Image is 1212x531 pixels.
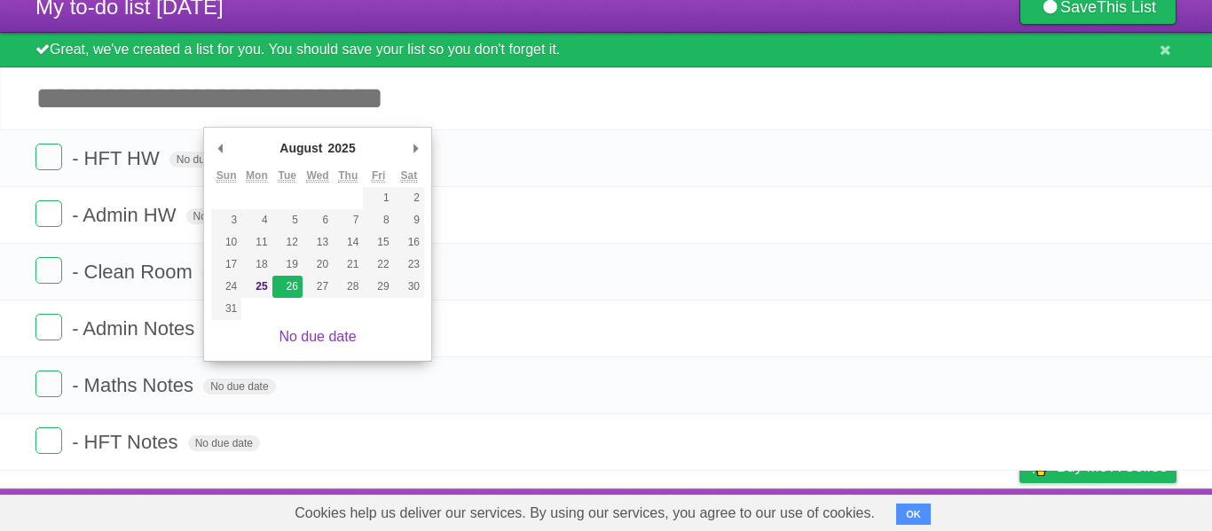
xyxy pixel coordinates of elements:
[272,231,303,254] button: 12
[363,276,393,298] button: 29
[277,496,893,531] span: Cookies help us deliver our services. By using our services, you agree to our use of cookies.
[35,314,62,340] label: Done
[278,169,295,183] abbr: Tuesday
[303,276,333,298] button: 27
[272,276,303,298] button: 26
[306,169,328,183] abbr: Wednesday
[363,209,393,231] button: 8
[72,261,197,283] span: - Clean Room
[363,231,393,254] button: 15
[241,276,272,298] button: 25
[72,431,182,453] span: - HFT Notes
[406,135,424,161] button: Next Month
[211,135,229,161] button: Previous Month
[783,493,821,527] a: About
[186,208,258,224] span: No due date
[1065,493,1177,527] a: Suggest a feature
[277,135,325,161] div: August
[338,169,358,183] abbr: Thursday
[241,231,272,254] button: 11
[394,231,424,254] button: 16
[363,187,393,209] button: 1
[401,169,418,183] abbr: Saturday
[211,298,241,320] button: 31
[333,209,363,231] button: 7
[394,209,424,231] button: 9
[72,147,164,169] span: - HFT HW
[72,317,199,340] span: - Admin Notes
[203,379,275,394] span: No due date
[35,144,62,170] label: Done
[394,254,424,276] button: 23
[202,265,274,281] span: No due date
[936,493,975,527] a: Terms
[279,329,356,344] a: No due date
[1057,451,1168,482] span: Buy me a coffee
[241,209,272,231] button: 4
[35,200,62,227] label: Done
[35,427,62,454] label: Done
[246,169,268,183] abbr: Monday
[35,257,62,284] label: Done
[188,435,260,451] span: No due date
[842,493,914,527] a: Developers
[363,254,393,276] button: 22
[211,209,241,231] button: 3
[333,276,363,298] button: 28
[896,504,931,525] button: OK
[35,371,62,397] label: Done
[333,231,363,254] button: 14
[303,231,333,254] button: 13
[394,187,424,209] button: 2
[372,169,385,183] abbr: Friday
[169,152,241,168] span: No due date
[272,254,303,276] button: 19
[72,204,180,226] span: - Admin HW
[211,231,241,254] button: 10
[241,254,272,276] button: 18
[303,209,333,231] button: 6
[333,254,363,276] button: 21
[394,276,424,298] button: 30
[216,169,237,183] abbr: Sunday
[272,209,303,231] button: 5
[211,254,241,276] button: 17
[326,135,358,161] div: 2025
[72,374,198,396] span: - Maths Notes
[211,276,241,298] button: 24
[996,493,1043,527] a: Privacy
[303,254,333,276] button: 20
